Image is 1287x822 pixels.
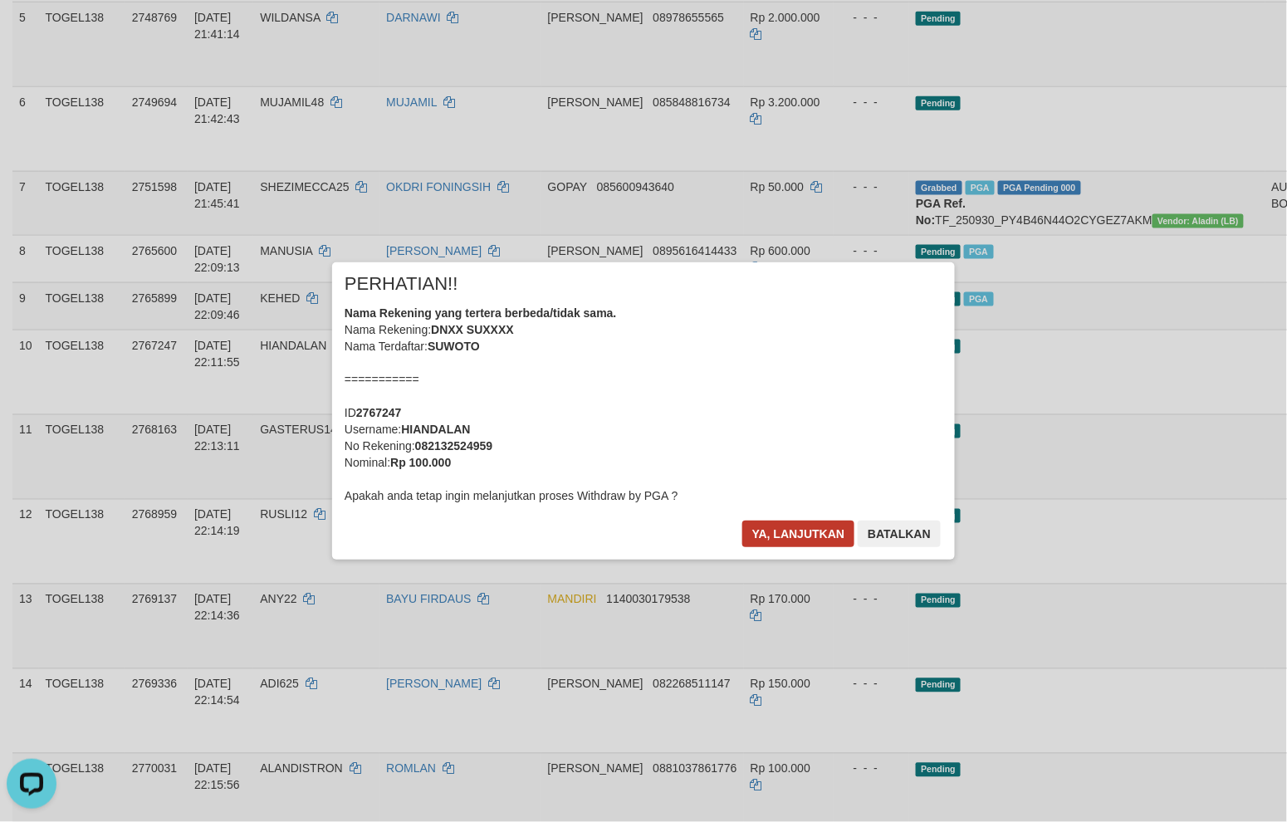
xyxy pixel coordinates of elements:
b: 082132524959 [415,439,492,453]
b: 2767247 [356,406,402,419]
b: Rp 100.000 [390,456,451,469]
div: Nama Rekening: Nama Terdaftar: =========== ID Username: No Rekening: Nominal: Apakah anda tetap i... [345,305,942,504]
span: PERHATIAN!! [345,276,458,292]
button: Open LiveChat chat widget [7,7,56,56]
b: DNXX SUXXXX [431,323,514,336]
button: Batalkan [858,521,941,547]
b: Nama Rekening yang tertera berbeda/tidak sama. [345,306,617,320]
b: HIANDALAN [401,423,470,436]
button: Ya, lanjutkan [742,521,855,547]
b: SUWOTO [428,340,480,353]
